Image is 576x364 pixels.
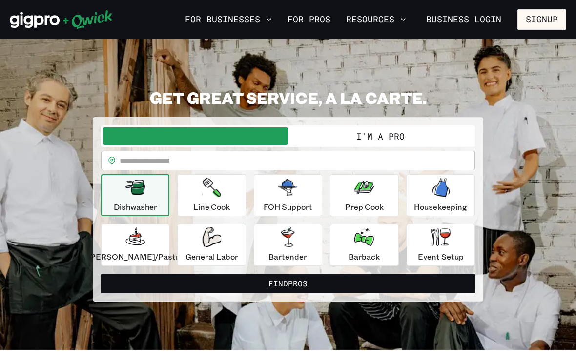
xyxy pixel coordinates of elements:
[264,201,312,213] p: FOH Support
[254,174,322,216] button: FOH Support
[101,224,169,266] button: [PERSON_NAME]/Pastry
[87,251,183,263] p: [PERSON_NAME]/Pastry
[349,251,380,263] p: Barback
[177,174,246,216] button: Line Cook
[330,224,398,266] button: Barback
[101,174,169,216] button: Dishwasher
[114,201,157,213] p: Dishwasher
[268,251,307,263] p: Bartender
[418,9,510,30] a: Business Login
[342,11,410,28] button: Resources
[177,224,246,266] button: General Labor
[418,251,464,263] p: Event Setup
[101,274,475,293] button: FindPros
[288,127,473,145] button: I'm a Pro
[407,224,475,266] button: Event Setup
[193,201,230,213] p: Line Cook
[517,9,566,30] button: Signup
[103,127,288,145] button: I'm a Business
[414,201,467,213] p: Housekeeping
[345,201,384,213] p: Prep Cook
[330,174,398,216] button: Prep Cook
[407,174,475,216] button: Housekeeping
[284,11,334,28] a: For Pros
[93,88,483,107] h2: GET GREAT SERVICE, A LA CARTE.
[254,224,322,266] button: Bartender
[181,11,276,28] button: For Businesses
[185,251,238,263] p: General Labor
